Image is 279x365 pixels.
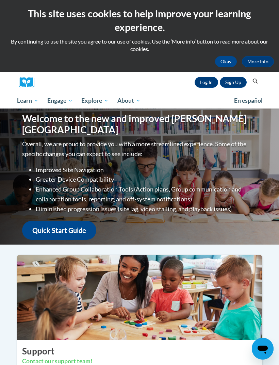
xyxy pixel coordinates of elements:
a: More Info [242,56,274,67]
img: ... [12,255,267,340]
span: Learn [17,97,38,105]
li: Greater Device Compatibility [36,175,257,184]
a: Engage [43,93,77,109]
h2: This site uses cookies to help improve your learning experience. [5,7,274,34]
span: En español [234,97,263,104]
img: Logo brand [19,77,39,88]
h2: Support [22,345,257,357]
span: About [117,97,141,105]
span: Explore [81,97,109,105]
a: Log In [195,77,218,88]
li: Diminished progression issues (site lag, video stalling, and playback issues) [36,204,257,214]
h1: Welcome to the new and improved [PERSON_NAME][GEOGRAPHIC_DATA] [22,113,257,136]
p: By continuing to use the site you agree to our use of cookies. Use the ‘More info’ button to read... [5,38,274,53]
p: Overall, we are proud to provide you with a more streamlined experience. Some of the specific cha... [22,139,257,159]
a: About [113,93,145,109]
span: Engage [47,97,73,105]
a: Cox Campus [19,77,39,88]
li: Enhanced Group Collaboration Tools (Action plans, Group communication and collaboration tools, re... [36,184,257,204]
li: Improved Site Navigation [36,165,257,175]
a: En español [230,94,267,108]
button: Search [250,77,260,85]
a: Register [220,77,247,88]
iframe: Button to launch messaging window [252,338,274,360]
a: Explore [77,93,113,109]
div: Main menu [12,93,267,109]
button: Okay [215,56,237,67]
a: Learn [13,93,43,109]
a: Quick Start Guide [22,221,96,240]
